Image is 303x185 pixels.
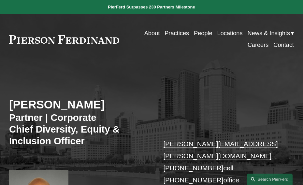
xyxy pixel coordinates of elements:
a: Contact [273,39,294,51]
a: Search this site [247,174,293,185]
a: [PHONE_NUMBER] [163,176,223,184]
a: [PERSON_NAME][EMAIL_ADDRESS][PERSON_NAME][DOMAIN_NAME] [163,140,278,160]
a: Careers [248,39,269,51]
a: folder dropdown [247,27,294,39]
a: [PHONE_NUMBER] [163,164,223,172]
a: People [194,27,212,39]
a: Locations [217,27,243,39]
a: Practices [165,27,189,39]
h2: [PERSON_NAME] [9,98,151,111]
h3: Partner | Corporate Chief Diversity, Equity & Inclusion Officer [9,112,151,147]
a: About [144,27,160,39]
span: News & Insights [247,28,290,39]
